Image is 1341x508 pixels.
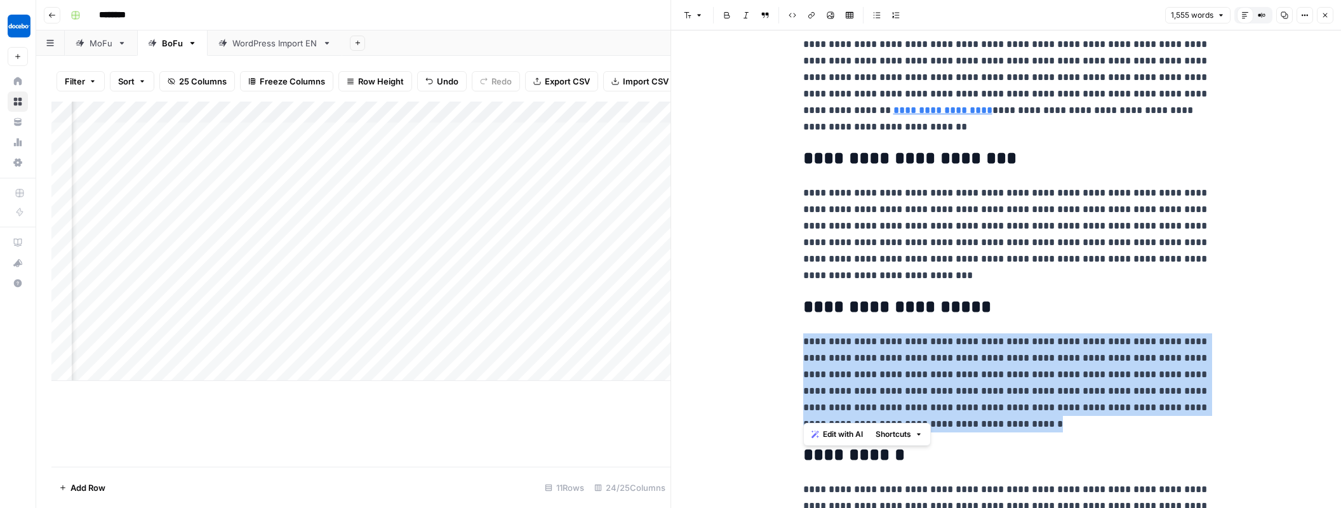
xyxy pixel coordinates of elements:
span: Redo [491,75,512,88]
div: 24/25 Columns [589,478,670,498]
button: Sort [110,71,154,91]
button: Undo [417,71,467,91]
a: MoFu [65,30,137,56]
button: Shortcuts [871,426,928,443]
button: Help + Support [8,273,28,293]
span: Row Height [358,75,404,88]
button: Filter [57,71,105,91]
span: Edit with AI [823,429,863,440]
span: 1,555 words [1171,10,1213,21]
button: Export CSV [525,71,598,91]
span: Undo [437,75,458,88]
div: 11 Rows [540,478,589,498]
span: Sort [118,75,135,88]
div: What's new? [8,253,27,272]
div: MoFu [90,37,112,50]
button: 1,555 words [1165,7,1231,23]
button: 25 Columns [159,71,235,91]
span: Filter [65,75,85,88]
span: Freeze Columns [260,75,325,88]
a: Browse [8,91,28,112]
button: Freeze Columns [240,71,333,91]
a: WordPress Import EN [208,30,342,56]
div: BoFu [162,37,183,50]
div: WordPress Import EN [232,37,317,50]
span: 25 Columns [179,75,227,88]
button: What's new? [8,253,28,273]
button: Row Height [338,71,412,91]
button: Add Row [51,478,113,498]
span: Shortcuts [876,429,911,440]
span: Import CSV [623,75,669,88]
a: Your Data [8,112,28,132]
img: Docebo Logo [8,15,30,37]
button: Redo [472,71,520,91]
button: Edit with AI [806,426,868,443]
span: Add Row [70,481,105,494]
a: Settings [8,152,28,173]
a: Home [8,71,28,91]
a: BoFu [137,30,208,56]
span: Export CSV [545,75,590,88]
button: Workspace: Docebo [8,10,28,42]
button: Import CSV [603,71,677,91]
a: AirOps Academy [8,232,28,253]
a: Usage [8,132,28,152]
